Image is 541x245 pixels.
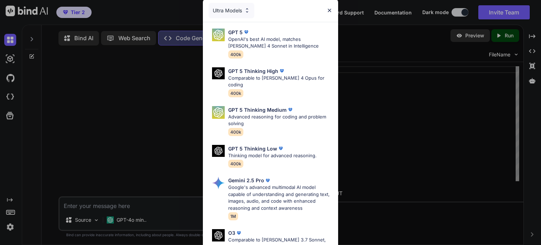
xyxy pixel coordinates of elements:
[212,29,225,41] img: Pick Models
[277,145,284,152] img: premium
[209,3,254,18] div: Ultra Models
[212,229,225,241] img: Pick Models
[228,114,332,127] p: Advanced reasoning for coding and problem solving
[243,29,250,36] img: premium
[228,184,332,212] p: Google's advanced multimodal AI model capable of understanding and generating text, images, audio...
[228,177,264,184] p: Gemini 2.5 Pro
[212,177,225,189] img: Pick Models
[228,89,243,97] span: 400k
[228,212,238,220] span: 1M
[228,152,317,159] p: Thinking model for advanced reasoning.
[327,7,332,13] img: close
[212,106,225,119] img: Pick Models
[228,36,332,50] p: OpenAI's best AI model, matches [PERSON_NAME] 4 Sonnet in Intelligence
[228,67,278,75] p: GPT 5 Thinking High
[228,75,332,88] p: Comparable to [PERSON_NAME] 4 Opus for coding
[228,106,287,114] p: GPT 5 Thinking Medium
[212,145,225,157] img: Pick Models
[228,229,235,237] p: O3
[228,145,277,152] p: GPT 5 Thinking Low
[264,177,271,184] img: premium
[244,7,250,13] img: Pick Models
[278,67,285,74] img: premium
[235,229,242,237] img: premium
[228,50,243,59] span: 400k
[212,67,225,80] img: Pick Models
[228,160,243,168] span: 400k
[228,128,243,136] span: 400k
[287,106,294,113] img: premium
[228,29,243,36] p: GPT 5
